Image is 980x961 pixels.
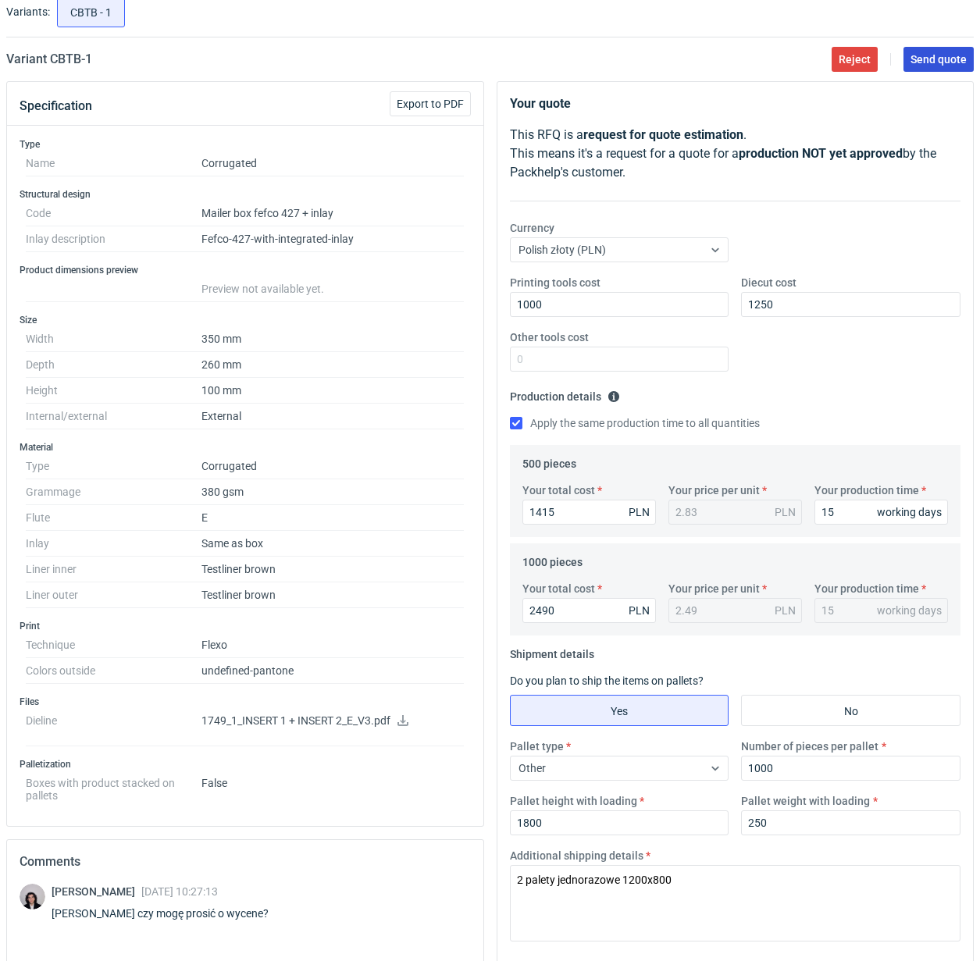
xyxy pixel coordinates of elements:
label: Pallet height with loading [510,793,637,809]
div: [PERSON_NAME] czy mogę prosić o wycene? [52,906,287,921]
dt: Width [26,326,201,352]
span: Polish złoty (PLN) [519,244,606,256]
label: Printing tools cost [510,275,600,290]
dt: Technique [26,632,201,658]
strong: request for quote estimation [583,127,743,142]
span: Reject [839,54,871,65]
label: Other tools cost [510,329,589,345]
dt: Name [26,151,201,176]
button: Specification [20,87,92,125]
h3: Structural design [20,188,471,201]
dd: 100 mm [201,378,465,404]
label: Do you plan to ship the items on pallets? [510,674,704,687]
dd: 260 mm [201,352,465,378]
label: Number of pieces per pallet [741,739,878,754]
dd: Flexo [201,632,465,658]
button: Send quote [903,47,974,72]
h3: Palletization [20,758,471,771]
strong: production NOT yet approved [739,146,903,161]
dt: Internal/external [26,404,201,429]
span: [DATE] 10:27:13 [141,885,218,898]
input: 0 [741,756,960,781]
legend: Shipment details [510,642,594,660]
dt: Grammage [26,479,201,505]
label: Your total cost [522,581,595,596]
div: working days [877,603,942,618]
input: 0 [510,292,729,317]
h3: Size [20,314,471,326]
span: Export to PDF [397,98,464,109]
span: [PERSON_NAME] [52,885,141,898]
label: Pallet type [510,739,564,754]
h2: Variant CBTB - 1 [6,50,92,69]
dt: Flute [26,505,201,531]
dt: Depth [26,352,201,378]
dt: Inlay [26,531,201,557]
legend: Production details [510,384,620,403]
dd: undefined-pantone [201,658,465,684]
textarea: 2 palety jednorazowe 1200x800 [510,865,961,941]
p: This RFQ is a . This means it's a request for a quote for a by the Packhelp's customer. [510,126,961,182]
strong: Your quote [510,96,571,111]
span: Other [519,762,546,774]
input: 0 [741,292,960,317]
dt: Inlay description [26,226,201,252]
label: Pallet weight with loading [741,793,870,809]
div: PLN [775,504,796,520]
label: Yes [510,695,729,726]
dd: E [201,505,465,531]
label: Variants: [6,4,50,20]
dt: Height [26,378,201,404]
label: Additional shipping details [510,848,643,863]
label: Apply the same production time to all quantities [510,415,760,431]
dt: Type [26,454,201,479]
div: PLN [629,603,650,618]
div: working days [877,504,942,520]
dd: External [201,404,465,429]
label: No [741,695,960,726]
span: Preview not available yet. [201,283,324,295]
label: Your price per unit [668,581,760,596]
div: PLN [629,504,650,520]
dd: Same as box [201,531,465,557]
span: Send quote [911,54,967,65]
input: 0 [522,500,656,525]
dt: Dieline [26,708,201,746]
h3: Type [20,138,471,151]
dt: Code [26,201,201,226]
label: Currency [510,220,554,236]
dd: 350 mm [201,326,465,352]
dd: False [201,771,465,802]
input: 0 [741,810,960,835]
dt: Boxes with product stacked on pallets [26,771,201,802]
label: Your total cost [522,482,595,498]
div: PLN [775,603,796,618]
dt: Liner outer [26,582,201,608]
input: 0 [510,810,729,835]
h3: Product dimensions preview [20,264,471,276]
label: Your production time [814,581,919,596]
dt: Liner inner [26,557,201,582]
button: Export to PDF [390,91,471,116]
label: Diecut cost [741,275,796,290]
label: Your price per unit [668,482,760,498]
dd: Testliner brown [201,582,465,608]
img: Sebastian Markut [20,884,45,909]
input: 0 [814,500,948,525]
h3: Print [20,620,471,632]
dd: Mailer box fefco 427 + inlay [201,201,465,226]
dt: Colors outside [26,658,201,684]
h3: Material [20,441,471,454]
legend: 500 pieces [522,451,576,470]
dd: 380 gsm [201,479,465,505]
dd: Testliner brown [201,557,465,582]
button: Reject [832,47,878,72]
legend: 1000 pieces [522,550,583,568]
dd: Corrugated [201,151,465,176]
h3: Files [20,696,471,708]
dd: Corrugated [201,454,465,479]
h2: Comments [20,852,471,871]
label: Your production time [814,482,919,498]
p: 1749_1_INSERT 1 + INSERT 2_E_V3.pdf [201,714,465,728]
